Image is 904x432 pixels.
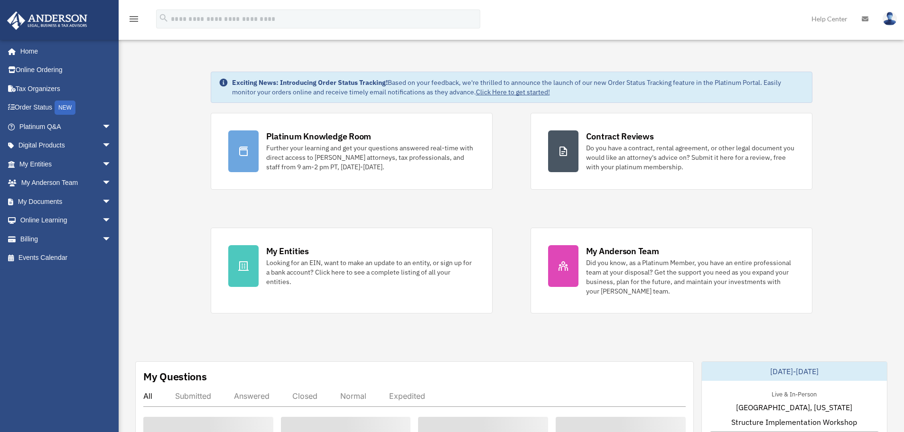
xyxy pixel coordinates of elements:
a: Digital Productsarrow_drop_down [7,136,126,155]
span: arrow_drop_down [102,192,121,211]
a: My Anderson Team Did you know, as a Platinum Member, you have an entire professional team at your... [531,228,812,313]
div: Platinum Knowledge Room [266,130,372,142]
div: Answered [234,391,270,401]
span: arrow_drop_down [102,211,121,230]
div: NEW [55,101,75,115]
i: search [158,13,169,23]
strong: Exciting News: Introducing Order Status Tracking! [232,78,388,87]
a: Order StatusNEW [7,98,126,118]
div: Do you have a contract, rental agreement, or other legal document you would like an attorney's ad... [586,143,795,172]
div: Live & In-Person [764,388,824,398]
a: Home [7,42,121,61]
div: Did you know, as a Platinum Member, you have an entire professional team at your disposal? Get th... [586,258,795,296]
div: Contract Reviews [586,130,654,142]
div: [DATE]-[DATE] [702,362,887,381]
img: Anderson Advisors Platinum Portal [4,11,90,30]
div: All [143,391,152,401]
div: Looking for an EIN, want to make an update to an entity, or sign up for a bank account? Click her... [266,258,475,286]
a: Online Learningarrow_drop_down [7,211,126,230]
div: My Entities [266,245,309,257]
div: Expedited [389,391,425,401]
a: My Entitiesarrow_drop_down [7,155,126,174]
span: Structure Implementation Workshop [731,416,857,428]
div: Normal [340,391,366,401]
span: arrow_drop_down [102,230,121,249]
div: Based on your feedback, we're thrilled to announce the launch of our new Order Status Tracking fe... [232,78,804,97]
a: Events Calendar [7,248,126,267]
a: Platinum Q&Aarrow_drop_down [7,117,126,136]
div: My Questions [143,369,207,384]
span: [GEOGRAPHIC_DATA], [US_STATE] [736,402,852,413]
span: arrow_drop_down [102,174,121,193]
a: Contract Reviews Do you have a contract, rental agreement, or other legal document you would like... [531,113,812,190]
a: Billingarrow_drop_down [7,230,126,248]
a: menu [128,17,140,25]
a: My Documentsarrow_drop_down [7,192,126,211]
a: My Entities Looking for an EIN, want to make an update to an entity, or sign up for a bank accoun... [211,228,493,313]
a: Online Ordering [7,61,126,80]
span: arrow_drop_down [102,155,121,174]
a: Tax Organizers [7,79,126,98]
div: Closed [292,391,317,401]
i: menu [128,13,140,25]
div: My Anderson Team [586,245,659,257]
a: Platinum Knowledge Room Further your learning and get your questions answered real-time with dire... [211,113,493,190]
div: Further your learning and get your questions answered real-time with direct access to [PERSON_NAM... [266,143,475,172]
span: arrow_drop_down [102,117,121,137]
img: User Pic [883,12,897,26]
a: My Anderson Teamarrow_drop_down [7,174,126,193]
div: Submitted [175,391,211,401]
span: arrow_drop_down [102,136,121,156]
a: Click Here to get started! [476,88,550,96]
